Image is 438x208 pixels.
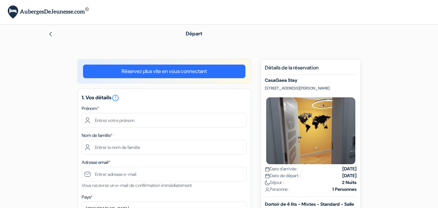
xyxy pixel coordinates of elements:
[48,31,53,37] img: left_arrow.svg
[265,180,270,185] img: moon.svg
[342,179,357,186] strong: 2 Nuits
[265,86,357,91] p: [STREET_ADDRESS][PERSON_NAME]
[265,78,357,83] h5: CasaGaea Stay
[82,140,247,154] input: Entrer le nom de famille
[8,6,89,19] img: AubergesDeJeunesse.com
[82,159,111,166] label: Adresse email
[82,132,112,139] label: Nom de famille
[265,65,357,75] h5: Détails de la réservation
[112,94,119,102] i: error_outline
[265,186,290,193] span: Personne :
[342,165,357,172] strong: [DATE]
[342,172,357,179] strong: [DATE]
[82,94,247,102] h5: 1. Vos détails
[265,179,284,186] span: Séjour :
[82,105,99,112] label: Prénom
[83,65,245,78] a: Réservez plus vite en vous connectant
[82,182,192,188] small: Vous recevrez un e-mail de confirmation immédiatement
[265,187,270,192] img: user_icon.svg
[265,172,301,179] span: Date de départ :
[82,113,247,128] input: Entrez votre prénom
[82,194,92,201] label: Pays
[265,167,270,172] img: calendar.svg
[82,167,247,181] input: Entrer adresse e-mail
[186,30,202,37] span: Départ
[332,186,357,193] strong: 1 Personnes
[265,174,270,178] img: calendar.svg
[112,94,119,101] a: error_outline
[265,165,298,172] span: Date d'arrivée :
